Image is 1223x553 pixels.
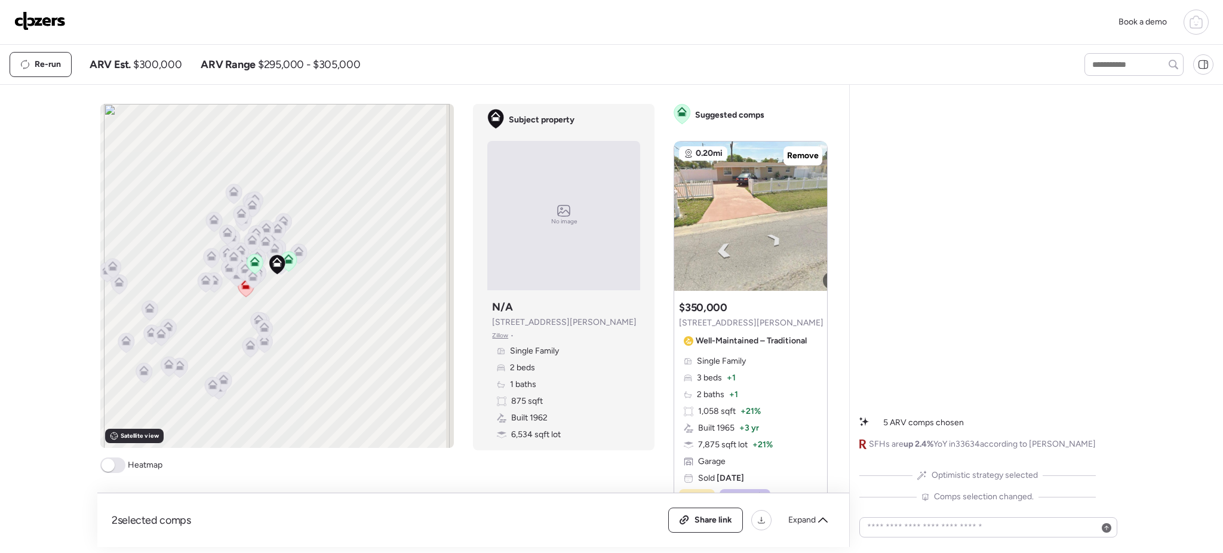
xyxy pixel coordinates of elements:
[509,114,574,126] span: Subject property
[511,395,543,407] span: 875 sqft
[697,389,724,401] span: 2 baths
[128,459,162,471] span: Heatmap
[35,59,61,70] span: Re-run
[551,217,577,226] span: No image
[201,57,256,72] span: ARV Range
[133,57,182,72] span: $300,000
[752,439,773,451] span: + 21%
[492,317,637,328] span: [STREET_ADDRESS][PERSON_NAME]
[14,11,66,30] img: Logo
[697,355,746,367] span: Single Family
[511,412,548,424] span: Built 1962
[121,431,159,441] span: Satellite view
[258,57,360,72] span: $295,000 - $305,000
[729,389,738,401] span: + 1
[904,439,933,449] span: up 2.4%
[697,372,722,384] span: 3 beds
[510,379,536,391] span: 1 baths
[695,109,764,121] span: Suggested comps
[698,439,748,451] span: 7,875 sqft lot
[739,422,759,434] span: + 3 yr
[511,331,514,340] span: •
[510,362,535,374] span: 2 beds
[883,417,964,429] p: 5 ARV comps chosen
[696,335,807,347] span: Well-Maintained – Traditional
[698,405,736,417] span: 1,058 sqft
[693,490,710,502] span: Sold
[727,372,736,384] span: + 1
[492,300,512,314] h3: N/A
[698,422,735,434] span: Built 1965
[934,491,1034,503] span: Comps selection changed.
[90,57,131,72] span: ARV Est.
[715,473,744,483] span: [DATE]
[679,317,823,329] span: [STREET_ADDRESS][PERSON_NAME]
[510,345,559,357] span: Single Family
[787,150,819,162] span: Remove
[511,429,561,441] span: 6,534 sqft lot
[1118,17,1167,27] span: Book a demo
[740,405,761,417] span: + 21%
[698,472,744,484] span: Sold
[869,438,1096,450] span: SFHs are YoY in 33634 according to [PERSON_NAME]
[698,456,726,468] span: Garage
[932,469,1038,481] span: Optimistic strategy selected
[679,300,727,315] h3: $350,000
[112,513,191,527] span: 2 selected comps
[734,490,766,502] span: Non-flip
[696,148,723,159] span: 0.20mi
[788,514,816,526] span: Expand
[492,331,508,340] span: Zillow
[695,514,732,526] span: Share link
